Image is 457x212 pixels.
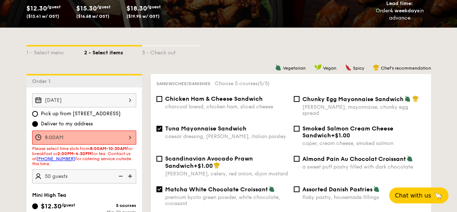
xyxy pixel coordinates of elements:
[395,192,431,199] span: Chat with us
[302,96,404,103] span: Chunky Egg Mayonnaise Sandwich
[406,155,413,162] img: icon-vegetarian.fe4039eb.svg
[126,14,160,19] span: ($19.95 w/ GST)
[36,156,75,161] a: [PHONE_NUMBER]
[61,203,75,208] span: /guest
[323,66,336,71] span: Vegan
[258,80,270,87] span: (5/5)
[57,151,91,156] strong: 2:00PM-4:30PM
[294,96,299,102] input: Chunky Egg Mayonnaise Sandwich[PERSON_NAME], mayonnaise, chunky egg spread
[165,125,246,132] span: Tuna Mayonnaise Sandwich
[32,192,66,198] span: Mini High Tea
[156,186,162,192] input: Matcha White Chocolate Croissantpremium kyoto green powder, white chocolate, croissant
[294,186,299,192] input: Assorted Danish Pastriesflaky pastry, housemade fillings
[156,126,162,132] input: Tuna Mayonnaise Sandwichcaesar dressing, [PERSON_NAME], italian parsley
[165,155,253,169] span: Scandinavian Avocado Prawn Sandwich
[156,96,162,102] input: Chicken Ham & Cheese Sandwichcharcoal bread, chicken ham, sliced cheese
[32,169,136,183] input: Number of guests
[32,146,133,166] span: Please select time slots from for breakfast or for tea. Contact us at for catering service outsid...
[412,95,419,102] img: icon-chef-hat.a58ddaea.svg
[26,46,84,57] div: 1 - Select menu
[156,156,162,162] input: Scandinavian Avocado Prawn Sandwich+$1.00[PERSON_NAME], celery, red onion, dijon mustard
[165,95,263,102] span: Chicken Ham & Cheese Sandwich
[345,64,352,71] img: icon-spicy.37a8142b.svg
[373,186,380,192] img: icon-vegetarian.fe4039eb.svg
[294,156,299,162] input: Almond Pain Au Chocolat Croissanta sweet puff pastry filled with dark chocolate
[389,8,419,14] strong: 4 weekdays
[26,4,47,12] span: $12.30
[76,4,97,12] span: $15.30
[404,95,411,102] img: icon-vegetarian.fe4039eb.svg
[268,186,275,192] img: icon-vegetarian.fe4039eb.svg
[214,162,220,169] img: icon-chef-hat.a58ddaea.svg
[142,46,200,57] div: 3 - Check out
[147,4,161,9] span: /guest
[386,0,413,7] span: Lead time:
[215,80,270,87] span: Choose 5 courses
[32,121,38,127] input: Deliver to my address
[389,187,448,203] button: Chat with us🦙
[41,120,93,128] span: Deliver to my address
[126,4,147,12] span: $18.30
[32,78,53,84] span: Order 1
[302,164,425,170] div: a sweet puff pastry filled with dark chocolate
[41,202,61,210] span: $12.30
[368,7,431,22] div: Order in advance
[302,194,425,200] div: flaky pastry, housemade fillings
[165,194,288,207] div: premium kyoto green powder, white chocolate, croissant
[76,14,109,19] span: ($16.68 w/ GST)
[165,104,288,110] div: charcoal bread, chicken ham, sliced cheese
[373,64,379,71] img: icon-chef-hat.a58ddaea.svg
[283,66,306,71] span: Vegetarian
[41,110,121,117] span: Pick up from [STREET_ADDRESS]
[115,169,125,183] img: icon-reduce.1d2dbef1.svg
[331,132,350,139] span: +$1.00
[32,203,38,209] input: $12.30/guest($13.41 w/ GST)5 coursesMin 20 guests
[32,111,38,117] input: Pick up from [STREET_ADDRESS]
[294,126,299,132] input: Smoked Salmon Cream Cheese Sandwich+$1.00caper, cream cheese, smoked salmon
[156,81,210,86] span: Sandwiches/Danishes
[353,66,364,71] span: Spicy
[90,146,126,151] strong: 8:00AM-10:30AM
[84,46,142,57] div: 2 - Select items
[32,130,136,145] input: Event time
[302,125,393,139] span: Smoked Salmon Cream Cheese Sandwich
[165,133,288,140] div: caesar dressing, [PERSON_NAME], italian parsley
[302,104,425,116] div: [PERSON_NAME], mayonnaise, chunky egg spread
[47,4,61,9] span: /guest
[302,140,425,146] div: caper, cream cheese, smoked salmon
[84,203,136,208] div: 5 courses
[165,186,268,193] span: Matcha White Chocolate Croissant
[302,155,406,162] span: Almond Pain Au Chocolat Croissant
[302,186,372,193] span: Assorted Danish Pastries
[97,4,111,9] span: /guest
[381,66,431,71] span: Chef's recommendation
[125,169,136,183] img: icon-add.58712e84.svg
[165,171,288,177] div: [PERSON_NAME], celery, red onion, dijon mustard
[32,93,136,107] input: Event date
[275,64,281,71] img: icon-vegetarian.fe4039eb.svg
[194,162,213,169] span: +$1.00
[314,64,322,71] img: icon-vegan.f8ff3823.svg
[26,14,59,19] span: ($13.41 w/ GST)
[434,191,443,200] span: 🦙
